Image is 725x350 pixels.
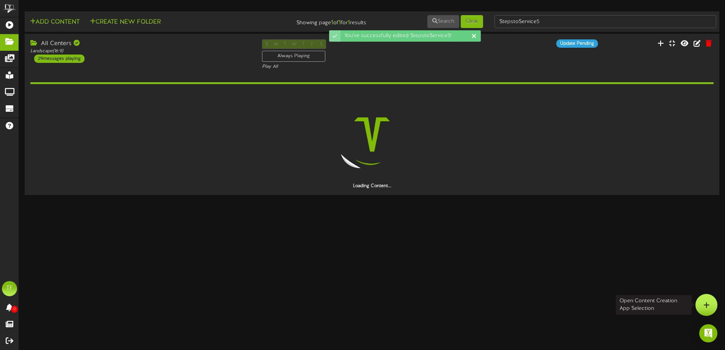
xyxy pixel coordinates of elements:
div: Open Intercom Messenger [699,324,717,342]
div: Always Playing [262,51,325,62]
input: -- Search Folders by Name -- [494,15,716,28]
div: Dismiss this notification [471,32,477,40]
div: Play All [262,64,482,70]
div: Landscape ( 16:9 ) [30,48,251,55]
button: Clear [461,15,483,28]
div: TF [2,281,17,296]
div: Showing page of for results [255,14,372,27]
strong: 1 [339,19,341,26]
span: 0 [11,306,18,313]
button: Add Content [28,17,82,27]
strong: Loading Content... [353,183,391,189]
strong: 1 [331,19,333,26]
strong: 1 [348,19,350,26]
button: Search [427,15,459,28]
img: loading-spinner-2.png [323,86,421,183]
div: 29 messages playing [34,55,85,63]
button: Create New Folder [88,17,163,27]
div: You've successfully edited StepstoService5! [341,30,481,42]
div: Update Pending [556,39,598,48]
div: All Centers [30,39,251,48]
